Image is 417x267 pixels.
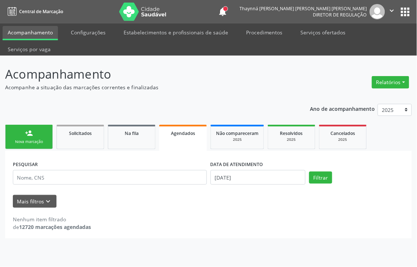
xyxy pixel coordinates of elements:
span: Diretor de regulação [313,12,367,18]
i: keyboard_arrow_down [44,198,52,206]
div: 2025 [216,137,259,142]
button: notifications [217,7,228,17]
span: Central de Marcação [19,8,63,15]
label: DATA DE ATENDIMENTO [211,159,263,170]
span: Não compareceram [216,130,259,136]
label: PESQUISAR [13,159,38,170]
button: Relatórios [372,76,409,89]
div: Nova marcação [11,139,47,144]
a: Procedimentos [241,26,288,39]
span: Solicitados [69,130,92,136]
button:  [385,4,399,19]
a: Estabelecimentos e profissionais de saúde [118,26,233,39]
input: Nome, CNS [13,170,207,185]
div: de [13,223,91,231]
div: Nenhum item filtrado [13,215,91,223]
div: 2025 [273,137,310,142]
img: img [370,4,385,19]
a: Serviços ofertados [296,26,351,39]
div: 2025 [325,137,361,142]
a: Acompanhamento [3,26,58,40]
div: Thaynná [PERSON_NAME] [PERSON_NAME] [PERSON_NAME] [239,5,367,12]
p: Acompanhamento [5,65,290,83]
span: Na fila [125,130,139,136]
button: apps [399,5,412,18]
button: Mais filtroskeyboard_arrow_down [13,195,56,208]
i:  [388,7,396,15]
input: Selecione um intervalo [211,170,306,185]
div: person_add [25,129,33,137]
button: Filtrar [309,172,332,184]
a: Central de Marcação [5,5,63,18]
span: Cancelados [331,130,355,136]
p: Ano de acompanhamento [310,104,375,113]
a: Configurações [66,26,111,39]
span: Resolvidos [280,130,303,136]
a: Serviços por vaga [3,43,56,56]
span: Agendados [171,130,195,136]
strong: 12720 marcações agendadas [19,223,91,230]
p: Acompanhe a situação das marcações correntes e finalizadas [5,83,290,91]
